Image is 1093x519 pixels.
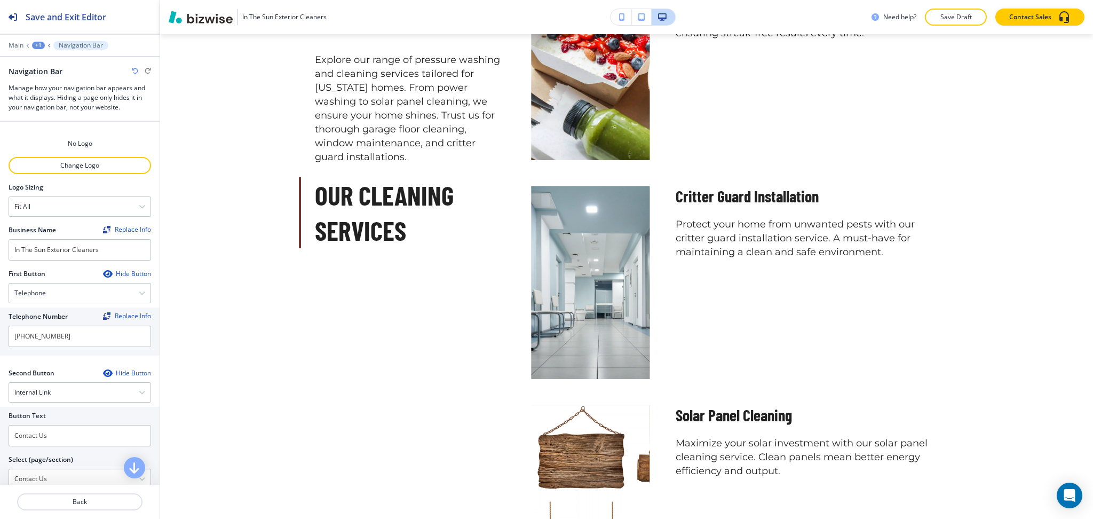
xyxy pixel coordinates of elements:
[9,66,62,77] h2: Navigation Bar
[53,41,108,50] button: Navigation Bar
[676,437,938,478] p: Maximize your solar investment with our solar panel cleaning service. Clean panels mean better en...
[9,326,151,347] input: Ex. 561-222-1111
[14,202,30,211] h4: Fit all
[103,226,110,233] img: Replace
[18,497,141,507] p: Back
[9,411,46,421] h2: Button Text
[676,186,938,207] h5: Critter Guard Installation
[103,312,151,321] span: Find and replace this information across Bizwise
[103,312,151,320] button: ReplaceReplace Info
[1057,483,1082,508] div: Open Intercom Messenger
[26,11,106,23] h2: Save and Exit Editor
[9,470,139,488] input: Manual Input
[103,226,151,233] div: Replace Info
[9,83,151,112] h3: Manage how your navigation bar appears and what it displays. Hiding a page only hides it in your ...
[32,42,45,49] button: +1
[315,177,505,248] h3: Our Cleaning Services
[9,225,56,235] h2: Business Name
[103,312,110,320] img: Replace
[9,455,73,465] h2: Select (page/section)
[103,226,151,234] span: Find and replace this information across Bizwise
[103,226,151,233] button: ReplaceReplace Info
[9,368,54,378] h2: Second Button
[531,186,650,379] img: Critter Guard Installation
[10,161,150,170] p: Change Logo
[925,9,987,26] button: Save Draft
[315,53,505,164] p: Explore our range of pressure washing and cleaning services tailored for [US_STATE] homes. From p...
[68,139,92,148] h4: No Logo
[103,312,151,320] div: Replace Info
[1009,12,1051,22] p: Contact Sales
[676,218,938,259] p: Protect your home from unwanted pests with our critter guard installation service. A must-have fo...
[9,42,23,49] button: Main
[9,183,43,192] h2: Logo Sizing
[14,388,51,397] h4: Internal Link
[14,288,46,298] h4: Telephone
[103,369,151,378] button: Hide Button
[995,9,1084,26] button: Contact Sales
[169,11,233,23] img: Bizwise Logo
[939,12,973,22] p: Save Draft
[17,493,142,510] button: Back
[242,12,327,22] h3: In The Sun Exterior Cleaners
[9,312,68,321] h2: Telephone Number
[103,270,151,278] button: Hide Button
[9,157,151,174] button: Change Logo
[169,9,327,25] button: In The Sun Exterior Cleaners
[59,42,103,49] p: Navigation Bar
[883,12,916,22] h3: Need help?
[9,269,45,279] h2: First Button
[676,405,938,426] h5: Solar Panel Cleaning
